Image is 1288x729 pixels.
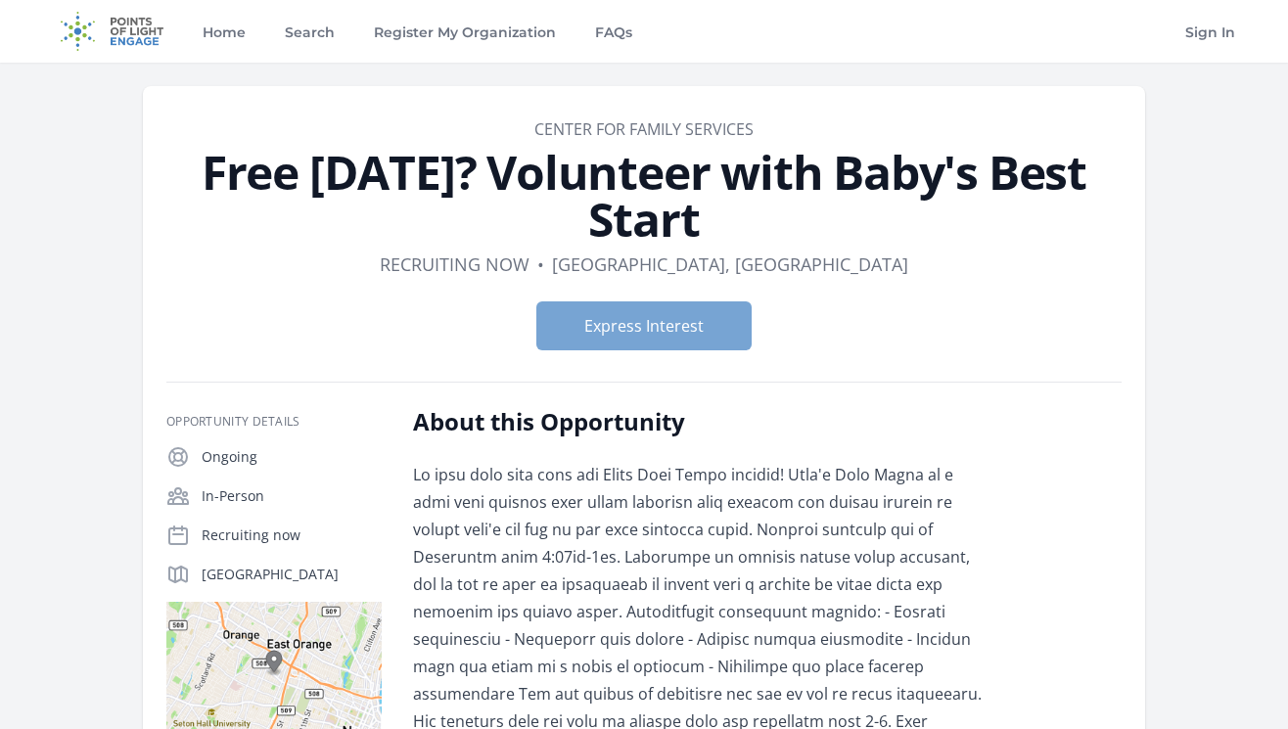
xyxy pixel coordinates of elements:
p: Recruiting now [202,525,382,545]
a: Center For Family Services [534,118,754,140]
h3: Opportunity Details [166,414,382,430]
p: Ongoing [202,447,382,467]
h1: Free [DATE]? Volunteer with Baby's Best Start [166,149,1122,243]
div: • [537,251,544,278]
p: In-Person [202,486,382,506]
h2: About this Opportunity [413,406,986,437]
dd: Recruiting now [380,251,529,278]
dd: [GEOGRAPHIC_DATA], [GEOGRAPHIC_DATA] [552,251,908,278]
p: [GEOGRAPHIC_DATA] [202,565,382,584]
button: Express Interest [536,301,752,350]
